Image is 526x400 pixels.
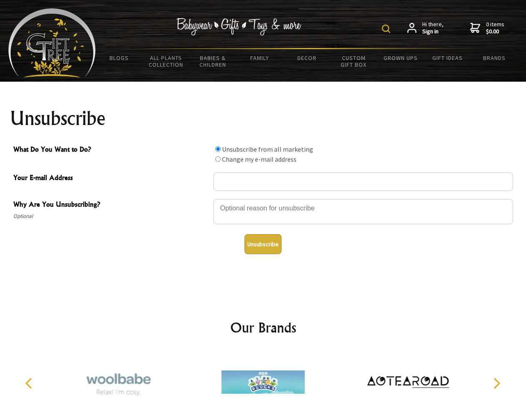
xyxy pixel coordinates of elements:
[424,49,471,67] a: Gift Ideas
[237,49,284,67] a: Family
[283,49,330,67] a: Decor
[470,21,504,35] a: 0 items$0.00
[13,211,209,221] span: Optional
[486,28,504,35] strong: $0.00
[486,20,504,35] span: 0 items
[8,8,96,77] img: Babyware - Gifts - Toys and more...
[407,21,444,35] a: Hi there,Sign in
[422,21,444,35] span: Hi there,
[21,374,39,392] button: Previous
[213,199,513,224] textarea: Why Are You Unsubscribing?
[143,49,190,73] a: All Plants Collection
[222,155,297,163] label: Change my e-mail address
[17,317,510,337] h2: Our Brands
[222,145,313,153] label: Unsubscribe from all marketing
[96,49,143,67] a: BLOGS
[177,18,302,35] img: Babywear - Gifts - Toys & more
[382,25,390,33] img: product search
[10,108,516,128] h1: Unsubscribe
[487,374,506,392] button: Next
[213,172,513,191] input: Your E-mail Address
[189,49,237,73] a: Babies & Children
[13,172,209,185] span: Your E-mail Address
[330,49,377,73] a: Custom Gift Box
[471,49,518,67] a: Brands
[377,49,424,67] a: Grown Ups
[422,28,444,35] strong: Sign in
[244,234,282,254] button: Unsubscribe
[13,199,209,211] span: Why Are You Unsubscribing?
[13,144,209,156] span: What Do You Want to Do?
[215,156,221,162] input: What Do You Want to Do?
[215,146,221,152] input: What Do You Want to Do?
